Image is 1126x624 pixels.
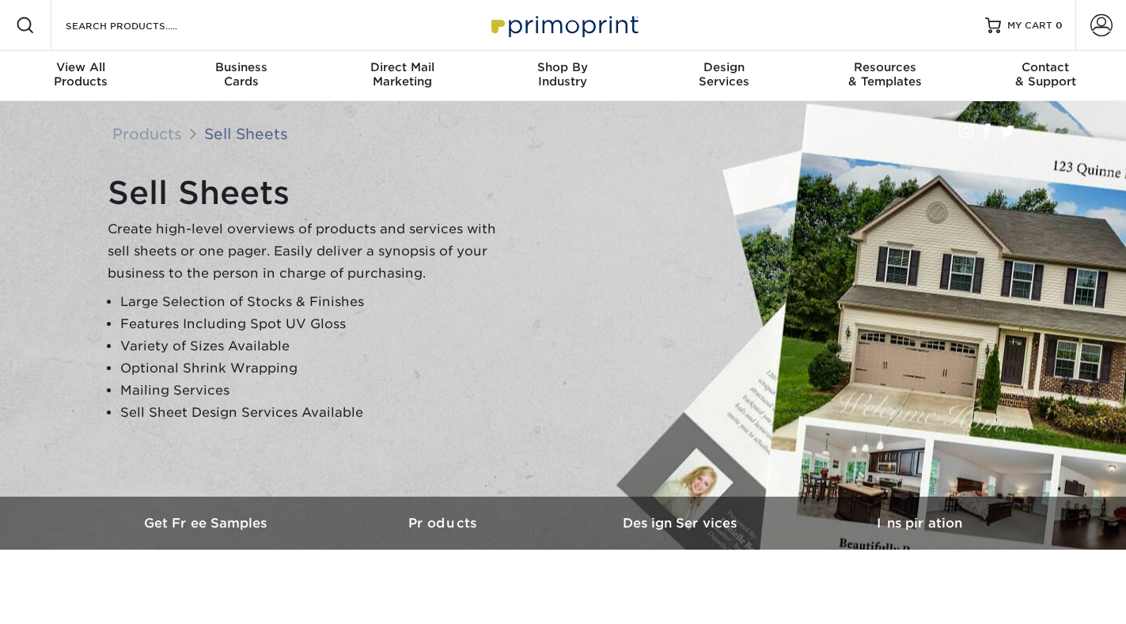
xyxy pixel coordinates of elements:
h3: Products [326,516,563,531]
a: Contact& Support [965,51,1126,101]
a: Design Services [563,497,801,550]
span: Resources [804,60,965,74]
a: Products [112,125,182,142]
div: & Templates [804,60,965,89]
span: Direct Mail [322,60,483,74]
div: Cards [161,60,321,89]
a: Shop ByIndustry [483,51,643,101]
span: Design [643,60,804,74]
h3: Inspiration [801,516,1038,531]
li: Optional Shrink Wrapping [120,357,503,380]
a: Inspiration [801,497,1038,550]
div: Marketing [322,60,483,89]
span: Business [161,60,321,74]
a: Sell Sheets [204,125,288,142]
span: 0 [1056,20,1063,31]
input: SEARCH PRODUCTS..... [64,16,218,35]
span: Contact [965,60,1126,74]
a: Direct MailMarketing [322,51,483,101]
a: Products [326,497,563,550]
li: Variety of Sizes Available [120,335,503,357]
h3: Design Services [563,516,801,531]
img: Primoprint [484,8,643,42]
span: Shop By [483,60,643,74]
h3: Get Free Samples [89,516,326,531]
div: Services [643,60,804,89]
div: & Support [965,60,1126,89]
li: Mailing Services [120,380,503,402]
a: Resources& Templates [804,51,965,101]
div: Industry [483,60,643,89]
span: MY CART [1007,19,1052,32]
a: DesignServices [643,51,804,101]
li: Features Including Spot UV Gloss [120,313,503,335]
p: Create high-level overviews of products and services with sell sheets or one pager. Easily delive... [108,218,503,285]
h1: Sell Sheets [108,174,503,212]
a: Get Free Samples [89,497,326,550]
li: Large Selection of Stocks & Finishes [120,291,503,313]
a: BusinessCards [161,51,321,101]
li: Sell Sheet Design Services Available [120,402,503,424]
